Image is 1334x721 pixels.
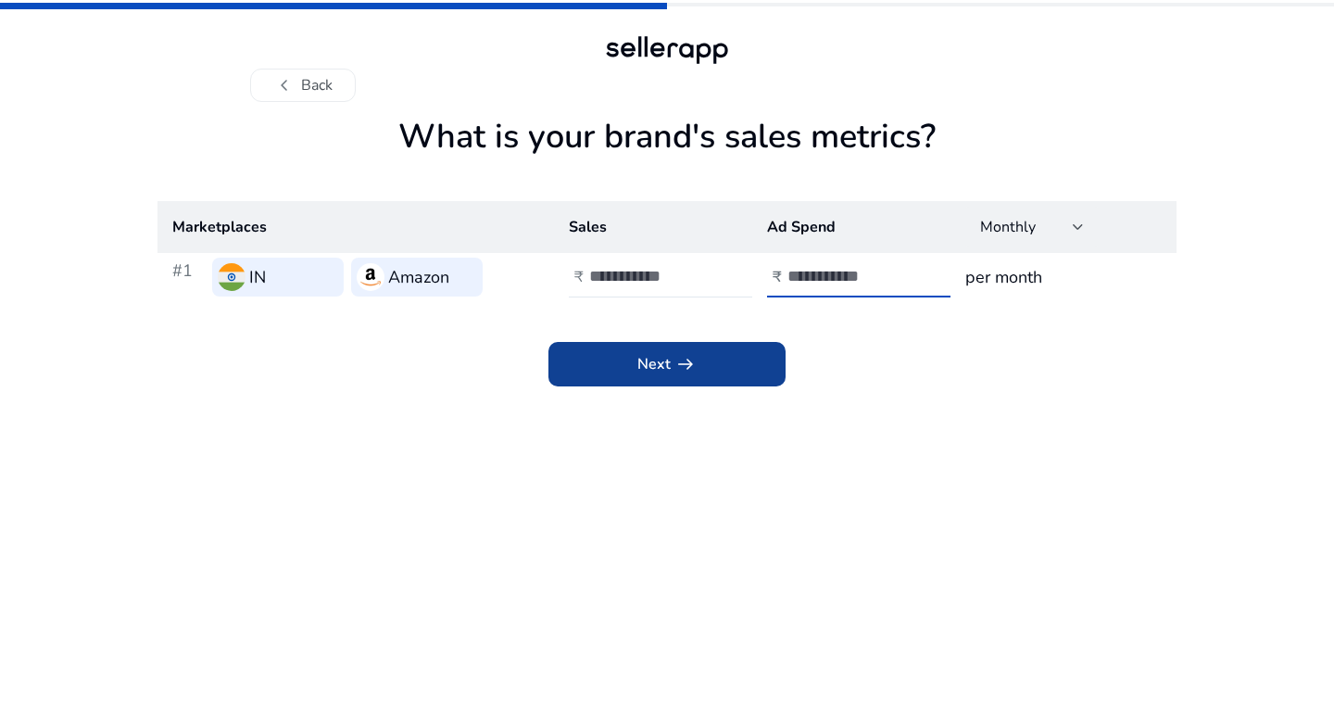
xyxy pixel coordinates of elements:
[250,69,356,102] button: chevron_leftBack
[637,353,697,375] span: Next
[752,201,950,253] th: Ad Spend
[157,201,554,253] th: Marketplaces
[273,74,296,96] span: chevron_left
[980,217,1036,237] span: Monthly
[773,269,782,286] h4: ₹
[157,117,1177,201] h1: What is your brand's sales metrics?
[249,264,266,290] h3: IN
[674,353,697,375] span: arrow_right_alt
[218,263,245,291] img: in.svg
[574,269,584,286] h4: ₹
[172,258,205,297] h3: #1
[548,342,786,386] button: Nextarrow_right_alt
[965,264,1162,290] h3: per month
[554,201,752,253] th: Sales
[388,264,449,290] h3: Amazon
